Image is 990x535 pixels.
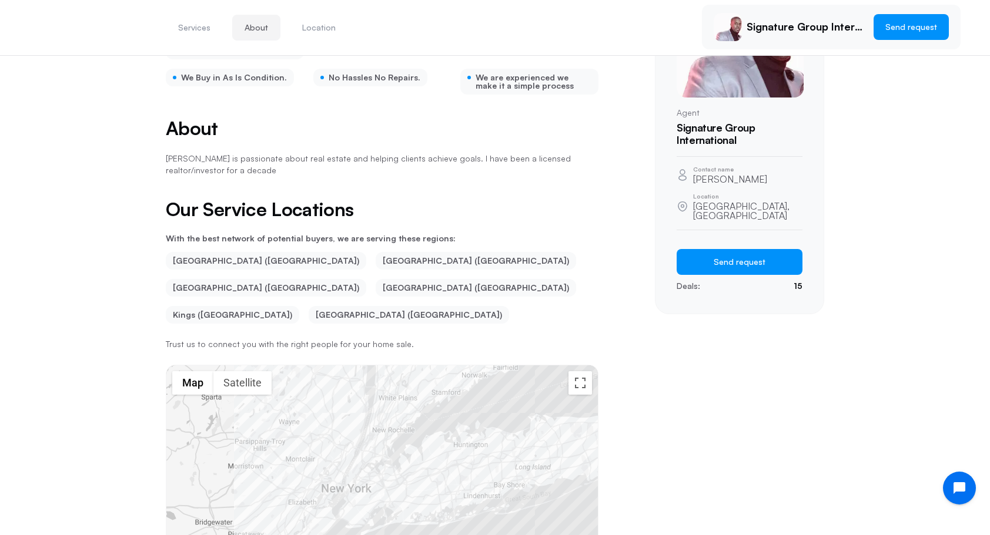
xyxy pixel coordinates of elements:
h2: Our Service Locations [166,199,598,220]
p: Agent [677,107,802,119]
div: We Buy in As Is Condition. [166,69,294,86]
li: Kings ([GEOGRAPHIC_DATA]) [166,306,299,324]
button: Services [166,15,223,41]
h1: Signature Group international [677,122,802,147]
button: About [232,15,280,41]
li: [GEOGRAPHIC_DATA] ([GEOGRAPHIC_DATA]) [166,279,366,297]
li: [GEOGRAPHIC_DATA] ([GEOGRAPHIC_DATA]) [309,306,509,324]
button: Send request [677,249,802,275]
button: Show satellite imagery [213,371,272,395]
p: Deals: [677,280,700,292]
p: [PERSON_NAME] is passionate about real estate and helping clients achieve goals. I have been a li... [166,153,598,176]
li: [GEOGRAPHIC_DATA] ([GEOGRAPHIC_DATA]) [166,252,366,270]
p: Trust us to connect you with the right people for your home sale. [166,338,598,351]
li: [GEOGRAPHIC_DATA] ([GEOGRAPHIC_DATA]) [376,252,576,270]
p: Location [693,193,802,199]
div: We are experienced we make it a simple process [460,69,598,95]
p: Signature Group international [747,21,864,33]
li: [GEOGRAPHIC_DATA] ([GEOGRAPHIC_DATA]) [376,279,576,297]
button: Toggle fullscreen view [568,371,592,395]
p: [GEOGRAPHIC_DATA], [GEOGRAPHIC_DATA] [693,201,802,220]
button: Location [290,15,348,41]
p: 15 [794,280,802,292]
p: [PERSON_NAME] [693,174,767,184]
button: Send request [874,14,949,40]
button: Show street map [172,371,213,395]
h2: About [166,118,598,139]
p: Contact name [693,166,767,172]
p: With the best network of potential buyers, we are serving these regions: [166,234,598,243]
div: No Hassles No Repairs. [313,69,427,86]
img: Claude Dorisca [714,13,742,41]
